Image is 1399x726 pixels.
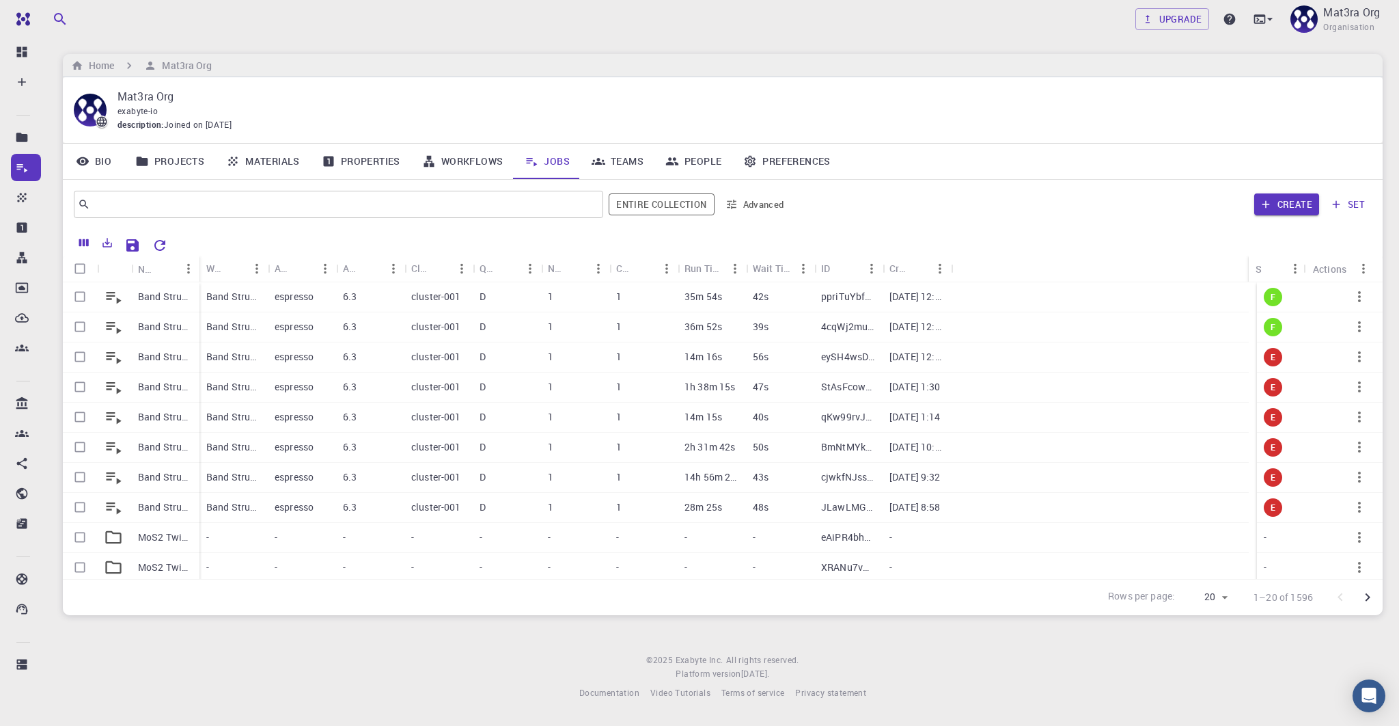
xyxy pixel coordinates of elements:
p: D [480,470,486,484]
p: 1 [548,500,553,514]
p: qKw99rvJGmoguWJJ7 [821,410,876,424]
p: [DATE] 12:53 [889,290,944,304]
p: D [480,410,486,424]
p: 1 [548,380,553,394]
p: - [889,530,892,544]
p: Band Structure (LDA) [206,410,261,424]
button: Sort [156,258,178,280]
p: Band Structure [DATE] 20:57 MoS2 [138,500,193,514]
p: Band Structure (LDA) [206,440,261,454]
button: Menu [861,258,883,280]
p: espresso [275,470,314,484]
div: Name [131,256,199,282]
div: Open Intercom Messenger [1353,680,1385,712]
p: cluster-001 [411,350,461,364]
h6: Home [83,58,114,73]
p: espresso [275,320,314,334]
button: Sort [566,258,587,280]
p: 1 [616,290,622,304]
p: 1–20 of 1596 [1253,591,1313,604]
a: Documentation [579,686,639,700]
button: Menu [724,258,746,280]
button: Menu [1284,258,1306,280]
p: - [206,530,209,544]
p: 1 [548,410,553,424]
span: Filter throughout whole library including sets (folders) [609,193,714,215]
span: E [1265,502,1281,513]
h6: Mat3ra Org [156,58,212,73]
button: set [1325,193,1372,215]
div: Workflow Name [206,255,224,282]
p: 28m 25s [684,500,722,514]
p: Band Structure (LDA) [206,380,261,394]
p: Band Structure (LDA) [206,320,261,334]
div: error [1264,408,1282,427]
a: People [654,144,732,179]
button: Entire collection [609,193,714,215]
p: 1 [616,380,622,394]
span: F [1265,291,1281,303]
p: 39s [753,320,768,334]
p: 14m 16s [684,350,722,364]
span: Privacy statement [795,687,866,698]
p: - [411,530,414,544]
p: 1 [616,470,622,484]
p: 1 [616,320,622,334]
p: - [548,561,551,574]
button: Menu [383,258,404,280]
p: 2h 31m 42s [684,440,736,454]
p: XRANu7vM4ZCTMxugL [821,561,876,574]
p: - [684,530,687,544]
p: espresso [275,290,314,304]
div: Actions [1313,256,1346,282]
p: 6.3 [343,380,357,394]
button: Sort [361,258,383,280]
p: - [1264,530,1266,544]
button: Save Explorer Settings [119,232,146,259]
p: Band Structure (LDA) [206,290,261,304]
p: 1 [548,470,553,484]
p: Band Structure [DATE] 21:32 MoS2 [138,470,193,484]
p: eySH4wsDao44avwdY [821,350,876,364]
div: error [1264,438,1282,457]
p: Band Structure [DATE] 13:14 MoS2 [138,410,193,424]
p: 1 [616,410,622,424]
div: Cores [616,255,634,282]
p: Mat3ra Org [1323,4,1380,21]
p: BmNtMYkPusGSyZQYa [821,440,876,454]
div: Name [138,256,156,282]
p: - [684,561,687,574]
span: Exabyte Inc. [676,654,723,665]
span: Joined on [DATE] [164,118,232,132]
div: Nodes [541,255,609,282]
p: espresso [275,500,314,514]
span: description : [117,118,164,132]
a: Properties [311,144,411,179]
button: Sort [907,258,929,280]
p: 43s [753,470,768,484]
button: Menu [519,258,541,280]
div: Created [889,255,907,282]
p: D [480,290,486,304]
p: eAiPR4bhHNrjS5d5R [821,530,876,544]
p: 6.3 [343,320,357,334]
button: Menu [451,258,473,280]
p: 48s [753,500,768,514]
p: StAsFcow7fvrKkNco [821,380,876,394]
a: [DATE]. [741,667,770,681]
div: error [1264,348,1282,366]
p: D [480,500,486,514]
div: Queue [480,255,497,282]
a: Video Tutorials [650,686,710,700]
div: Application [268,255,336,282]
p: D [480,320,486,334]
div: error [1264,378,1282,396]
button: Menu [314,258,336,280]
p: Band Structure [DATE] 13:30 MoS2 [138,380,193,394]
p: Band Structure [DATE] 12:47 MoS2 [138,320,193,334]
p: Band Structure [DATE] 10:45 MoS2 [138,440,193,454]
p: 6.3 [343,470,357,484]
p: - [343,561,346,574]
p: cluster-001 [411,380,461,394]
p: cluster-001 [411,320,461,334]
